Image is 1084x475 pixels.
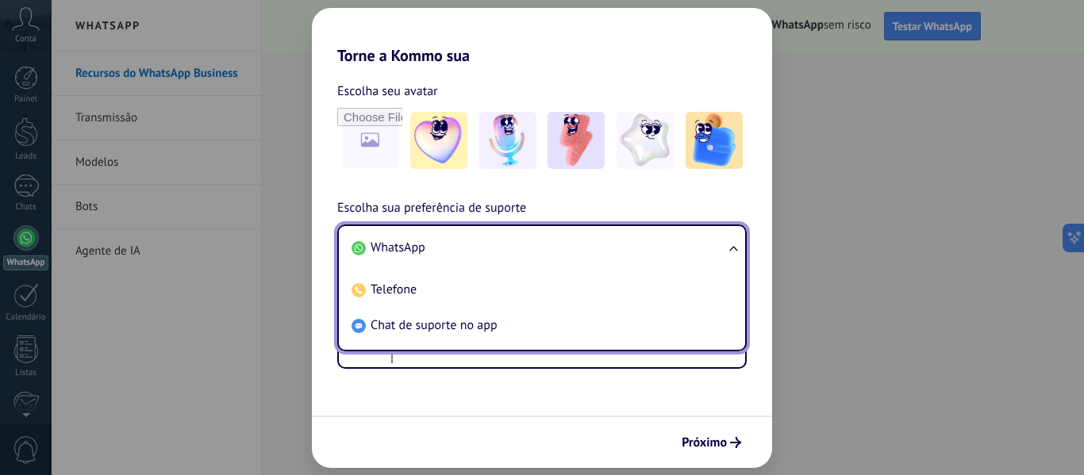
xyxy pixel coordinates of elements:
span: Próximo [682,437,727,448]
span: Chat de suporte no app [371,317,498,333]
button: Próximo [675,429,748,456]
span: Escolha seu avatar [337,81,438,102]
img: -1.jpeg [410,112,467,169]
span: Telefone [371,282,417,297]
img: -4.jpeg [617,112,674,169]
img: -2.jpeg [479,112,536,169]
h2: Torne a Kommo sua [312,8,772,65]
img: -5.jpeg [686,112,743,169]
span: WhatsApp [371,239,425,255]
img: -3.jpeg [548,112,605,169]
span: Escolha sua preferência de suporte [337,198,526,219]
